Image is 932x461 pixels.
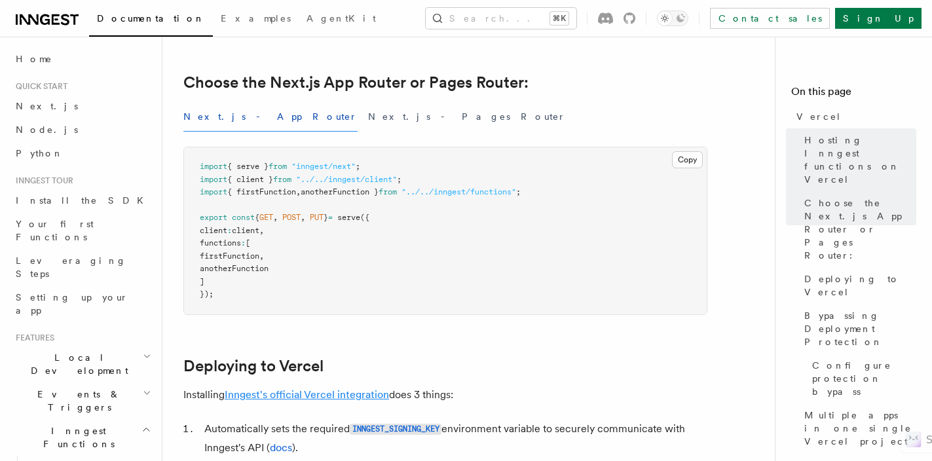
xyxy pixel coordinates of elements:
[183,386,707,404] p: Installing does 3 things:
[200,187,227,196] span: import
[296,187,301,196] span: ,
[812,359,916,398] span: Configure protection bypass
[16,148,64,158] span: Python
[10,47,154,71] a: Home
[301,213,305,222] span: ,
[657,10,688,26] button: Toggle dark mode
[10,346,154,382] button: Local Development
[337,213,360,222] span: serve
[401,187,516,196] span: "../../inngest/functions"
[225,388,389,401] a: Inngest's official Vercel integration
[89,4,213,37] a: Documentation
[799,403,916,453] a: Multiple apps in one single Vercel project
[10,94,154,118] a: Next.js
[804,196,916,262] span: Choose the Next.js App Router or Pages Router:
[10,118,154,141] a: Node.js
[213,4,299,35] a: Examples
[804,272,916,299] span: Deploying to Vercel
[200,277,204,286] span: ]
[10,175,73,186] span: Inngest tour
[10,249,154,286] a: Leveraging Steps
[324,213,328,222] span: }
[804,309,916,348] span: Bypassing Deployment Protection
[672,151,703,168] button: Copy
[710,8,830,29] a: Contact sales
[246,238,250,248] span: [
[310,213,324,222] span: PUT
[273,175,291,184] span: from
[200,264,269,273] span: anotherFunction
[200,420,707,457] li: Automatically sets the required environment variable to securely communicate with Inngest's API ( ).
[350,422,441,435] a: INNGEST_SIGNING_KEY
[259,213,273,222] span: GET
[16,124,78,135] span: Node.js
[10,286,154,322] a: Setting up your app
[350,424,441,435] code: INNGEST_SIGNING_KEY
[10,388,143,414] span: Events & Triggers
[307,13,376,24] span: AgentKit
[368,102,566,132] button: Next.js - Pages Router
[227,226,232,235] span: :
[200,289,214,299] span: });
[10,81,67,92] span: Quick start
[10,141,154,165] a: Python
[183,102,358,132] button: Next.js - App Router
[200,162,227,171] span: import
[259,251,264,261] span: ,
[799,267,916,304] a: Deploying to Vercel
[799,191,916,267] a: Choose the Next.js App Router or Pages Router:
[16,292,128,316] span: Setting up your app
[10,212,154,249] a: Your first Functions
[804,409,916,448] span: Multiple apps in one single Vercel project
[183,73,529,92] a: Choose the Next.js App Router or Pages Router:
[835,8,922,29] a: Sign Up
[356,162,360,171] span: ;
[16,255,126,279] span: Leveraging Steps
[97,13,205,24] span: Documentation
[791,105,916,128] a: Vercel
[10,333,54,343] span: Features
[200,213,227,222] span: export
[227,162,269,171] span: { serve }
[273,213,278,222] span: ,
[232,226,259,235] span: client
[296,175,397,184] span: "../../inngest/client"
[200,251,259,261] span: firstFunction
[301,187,379,196] span: anotherFunction }
[807,354,916,403] a: Configure protection bypass
[270,441,292,454] a: docs
[183,357,324,375] a: Deploying to Vercel
[255,213,259,222] span: {
[10,189,154,212] a: Install the SDK
[227,175,273,184] span: { client }
[200,238,241,248] span: functions
[426,8,576,29] button: Search...⌘K
[550,12,569,25] kbd: ⌘K
[799,128,916,191] a: Hosting Inngest functions on Vercel
[241,238,246,248] span: :
[16,195,151,206] span: Install the SDK
[291,162,356,171] span: "inngest/next"
[516,187,521,196] span: ;
[328,213,333,222] span: =
[227,187,296,196] span: { firstFunction
[804,134,916,186] span: Hosting Inngest functions on Vercel
[799,304,916,354] a: Bypassing Deployment Protection
[221,13,291,24] span: Examples
[269,162,287,171] span: from
[200,226,227,235] span: client
[10,351,143,377] span: Local Development
[10,382,154,419] button: Events & Triggers
[232,213,255,222] span: const
[10,424,141,451] span: Inngest Functions
[360,213,369,222] span: ({
[379,187,397,196] span: from
[259,226,264,235] span: ,
[16,219,94,242] span: Your first Functions
[10,419,154,456] button: Inngest Functions
[796,110,842,123] span: Vercel
[299,4,384,35] a: AgentKit
[397,175,401,184] span: ;
[16,52,52,65] span: Home
[16,101,78,111] span: Next.js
